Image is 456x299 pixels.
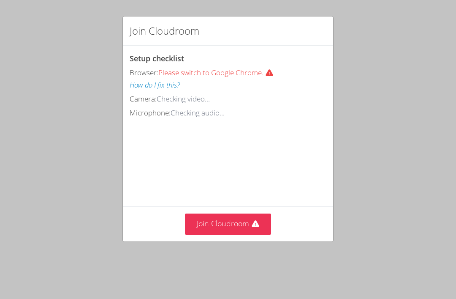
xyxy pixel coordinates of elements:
button: Join Cloudroom [185,214,271,234]
span: Camera: [130,94,157,104]
h2: Join Cloudroom [130,23,199,38]
span: Checking video... [157,94,210,104]
span: Setup checklist [130,53,184,63]
span: Please switch to Google Chrome. [158,68,277,77]
span: Checking audio... [171,108,225,118]
span: Microphone: [130,108,171,118]
span: Browser: [130,68,158,77]
button: How do I fix this? [130,79,180,91]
